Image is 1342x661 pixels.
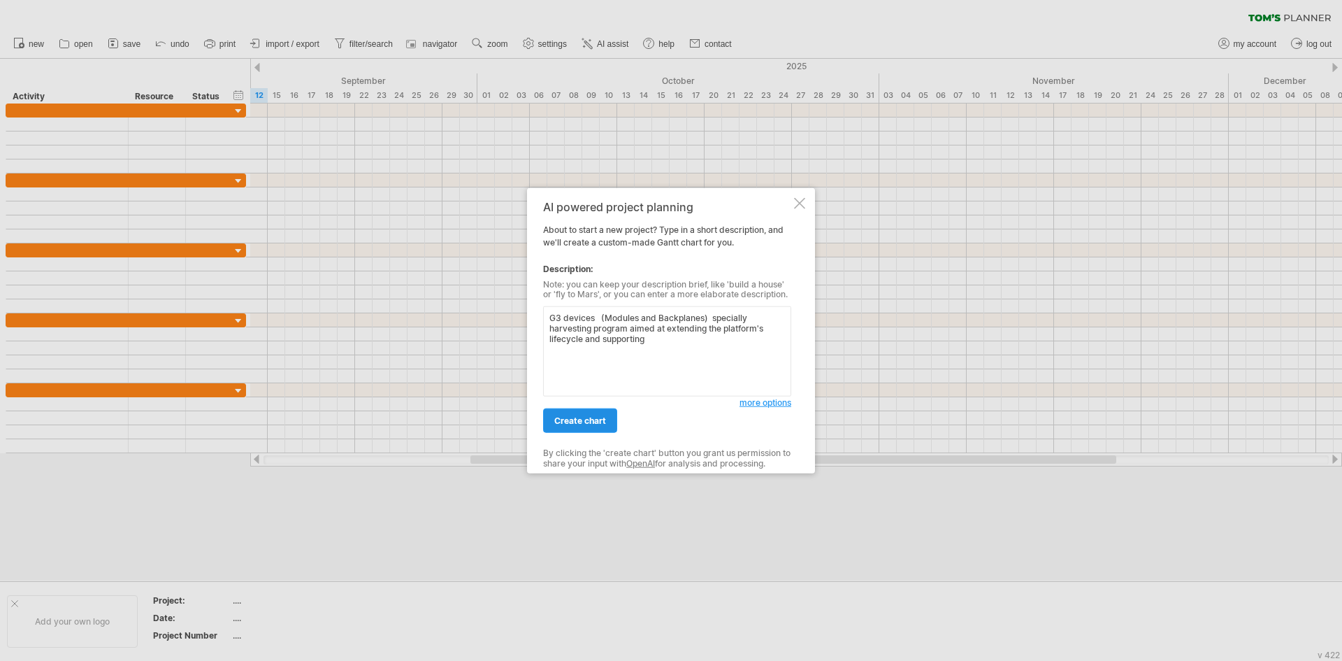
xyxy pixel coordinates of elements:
[626,457,655,468] a: OpenAI
[739,397,791,408] span: more options
[543,448,791,469] div: By clicking the 'create chart' button you grant us permission to share your input with for analys...
[739,397,791,409] a: more options
[543,408,617,433] a: create chart
[543,279,791,299] div: Note: you can keep your description brief, like 'build a house' or 'fly to Mars', or you can ente...
[543,262,791,275] div: Description:
[554,415,606,426] span: create chart
[543,200,791,213] div: AI powered project planning
[543,200,791,461] div: About to start a new project? Type in a short description, and we'll create a custom-made Gantt c...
